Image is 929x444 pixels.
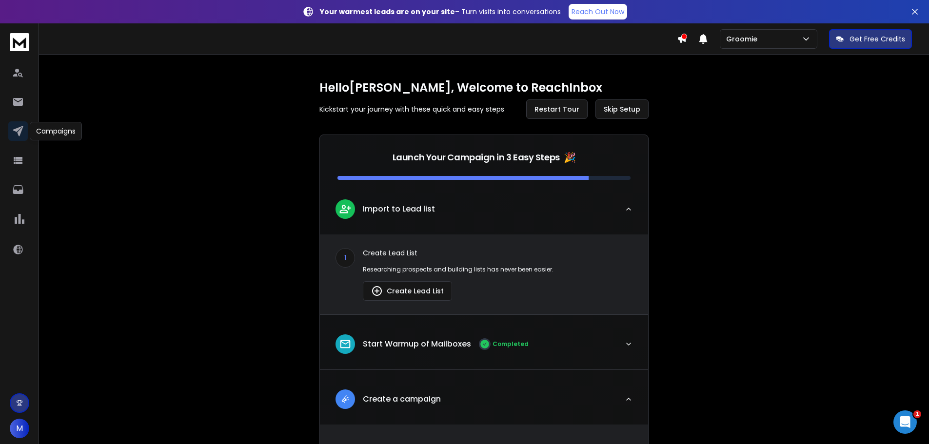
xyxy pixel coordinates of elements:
[320,192,648,234] button: leadImport to Lead list
[569,4,627,19] a: Reach Out Now
[339,338,352,350] img: lead
[363,203,435,215] p: Import to Lead list
[363,248,633,258] p: Create Lead List
[363,393,441,405] p: Create a campaign
[595,99,649,119] button: Skip Setup
[320,7,455,17] strong: Your warmest leads are on your site
[319,80,649,96] h1: Hello [PERSON_NAME] , Welcome to ReachInbox
[572,7,624,17] p: Reach Out Now
[320,7,561,17] p: – Turn visits into conversations
[10,419,29,438] button: M
[493,340,529,348] p: Completed
[320,327,648,369] button: leadStart Warmup of MailboxesCompleted
[363,281,452,301] button: Create Lead List
[604,104,640,114] span: Skip Setup
[913,410,921,418] span: 1
[336,248,355,268] div: 1
[371,285,383,297] img: lead
[726,34,761,44] p: Groomie
[564,151,576,164] span: 🎉
[339,393,352,405] img: lead
[363,338,471,350] p: Start Warmup of Mailboxes
[30,122,82,140] div: Campaigns
[850,34,905,44] p: Get Free Credits
[10,33,29,51] img: logo
[829,29,912,49] button: Get Free Credits
[526,99,588,119] button: Restart Tour
[363,266,633,273] p: Researching prospects and building lists has never been easier.
[339,203,352,215] img: lead
[893,410,917,434] iframe: Intercom live chat
[393,151,560,164] p: Launch Your Campaign in 3 Easy Steps
[320,234,648,314] div: leadImport to Lead list
[319,104,504,114] p: Kickstart your journey with these quick and easy steps
[320,382,648,425] button: leadCreate a campaign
